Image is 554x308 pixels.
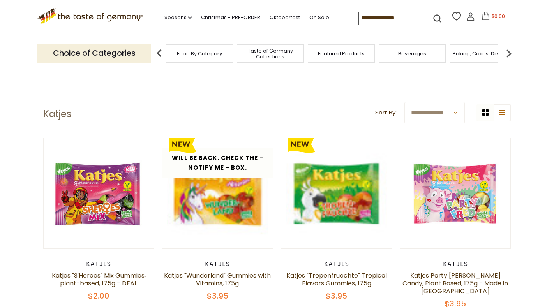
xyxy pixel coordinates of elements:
[309,13,329,22] a: On Sale
[400,260,511,268] div: Katjes
[492,13,505,19] span: $0.00
[207,290,228,301] span: $3.95
[402,271,508,296] a: Katjes Party [PERSON_NAME] Candy, Plant Based, 175g - Made in [GEOGRAPHIC_DATA]
[88,290,109,301] span: $2.00
[476,12,510,23] button: $0.00
[239,48,302,60] a: Taste of Germany Collections
[43,108,71,120] h1: Katjes
[281,138,392,248] img: Katjes Tropen-Fruchte
[326,290,347,301] span: $3.95
[270,13,300,22] a: Oktoberfest
[398,51,426,56] a: Beverages
[453,51,513,56] a: Baking, Cakes, Desserts
[52,271,146,288] a: Katjes "S'Heroes" Mix Gummies, plant-based, 175g - DEAL
[318,51,365,56] a: Featured Products
[286,271,387,288] a: Katjes "Tropenfruechte" Tropical Flavors Gummies, 175g
[164,13,192,22] a: Seasons
[201,13,260,22] a: Christmas - PRE-ORDER
[162,138,273,248] img: Katjes Wunder-Land Vitamin
[37,44,151,63] p: Choice of Categories
[44,138,154,248] img: Katjes Sheroes Mix Gummies
[375,108,397,118] label: Sort By:
[400,138,510,248] img: Katjes Party Fred Gummy Candy
[177,51,222,56] a: Food By Category
[162,260,273,268] div: Katjes
[152,46,167,61] img: previous arrow
[501,46,517,61] img: next arrow
[164,271,271,288] a: Katjes "Wunderland" Gummies with Vitamins, 175g
[281,260,392,268] div: Katjes
[43,260,154,268] div: Katjes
